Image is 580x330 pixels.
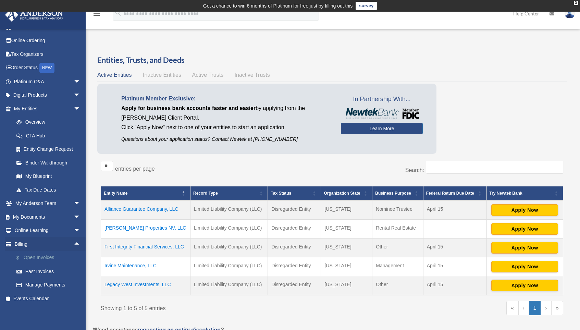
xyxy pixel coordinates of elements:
[321,200,372,220] td: [US_STATE]
[321,186,372,200] th: Organization State: Activate to sort
[341,123,423,134] a: Learn More
[74,102,87,116] span: arrow_drop_down
[5,75,91,88] a: Platinum Q&Aarrow_drop_down
[10,143,87,156] a: Entity Change Request
[101,186,190,200] th: Entity Name: Activate to invert sorting
[74,224,87,238] span: arrow_drop_down
[190,257,268,276] td: Limited Liability Company (LLC)
[190,186,268,200] th: Record Type: Activate to sort
[190,200,268,220] td: Limited Liability Company (LLC)
[5,102,87,115] a: My Entitiesarrow_drop_down
[10,183,87,197] a: Tax Due Dates
[268,219,321,238] td: Disregarded Entity
[491,242,558,254] button: Apply Now
[193,191,218,196] span: Record Type
[20,254,24,262] span: $
[405,167,424,173] label: Search:
[10,265,91,278] a: Past Invoices
[10,170,87,183] a: My Blueprint
[321,219,372,238] td: [US_STATE]
[356,2,377,10] a: survey
[101,257,190,276] td: Irvine Maintenance, LLC
[423,276,486,295] td: April 15
[426,191,474,196] span: Federal Return Due Date
[324,191,360,196] span: Organization State
[190,219,268,238] td: Limited Liability Company (LLC)
[423,186,486,200] th: Federal Return Due Date: Activate to sort
[97,55,567,65] h3: Entities, Trusts, and Deeds
[423,257,486,276] td: April 15
[92,12,101,18] a: menu
[372,238,423,257] td: Other
[321,276,372,295] td: [US_STATE]
[74,210,87,224] span: arrow_drop_down
[101,219,190,238] td: [PERSON_NAME] Properties NV, LLC
[491,223,558,235] button: Apply Now
[121,135,331,144] p: Questions about your application status? Contact Newtek at [PHONE_NUMBER]
[490,189,553,197] div: Try Newtek Bank
[268,200,321,220] td: Disregarded Entity
[423,200,486,220] td: April 15
[39,63,54,73] div: NEW
[268,186,321,200] th: Tax Status: Activate to sort
[74,237,87,251] span: arrow_drop_up
[104,191,127,196] span: Entity Name
[341,94,423,105] span: In Partnership With...
[574,1,578,5] div: close
[372,200,423,220] td: Nominee Trustee
[143,72,181,78] span: Inactive Entities
[10,278,91,292] a: Manage Payments
[268,276,321,295] td: Disregarded Entity
[74,75,87,89] span: arrow_drop_down
[268,238,321,257] td: Disregarded Entity
[10,129,87,143] a: CTA Hub
[372,276,423,295] td: Other
[114,9,122,17] i: search
[268,257,321,276] td: Disregarded Entity
[5,197,91,210] a: My Anderson Teamarrow_drop_down
[203,2,353,10] div: Get a chance to win 6 months of Platinum for free just by filling out this
[271,191,291,196] span: Tax Status
[121,105,256,111] span: Apply for business bank accounts faster and easier
[5,210,91,224] a: My Documentsarrow_drop_down
[565,9,575,19] img: User Pic
[101,301,327,313] div: Showing 1 to 5 of 5 entries
[486,186,563,200] th: Try Newtek Bank : Activate to sort
[101,276,190,295] td: Legacy West Investments, LLC
[506,301,518,315] a: First
[5,34,91,48] a: Online Ordering
[97,72,132,78] span: Active Entities
[115,166,155,172] label: entries per page
[375,191,411,196] span: Business Purpose
[372,257,423,276] td: Management
[491,204,558,216] button: Apply Now
[10,251,91,265] a: $Open Invoices
[5,88,91,102] a: Digital Productsarrow_drop_down
[10,156,87,170] a: Binder Walkthrough
[92,10,101,18] i: menu
[344,108,419,119] img: NewtekBankLogoSM.png
[190,238,268,257] td: Limited Liability Company (LLC)
[190,276,268,295] td: Limited Liability Company (LLC)
[5,224,91,237] a: Online Learningarrow_drop_down
[3,8,65,22] img: Anderson Advisors Platinum Portal
[321,238,372,257] td: [US_STATE]
[372,186,423,200] th: Business Purpose: Activate to sort
[121,94,331,103] p: Platinum Member Exclusive:
[74,197,87,211] span: arrow_drop_down
[321,257,372,276] td: [US_STATE]
[101,200,190,220] td: Alliance Guarantee Company, LLC
[10,115,84,129] a: Overview
[101,238,190,257] td: First Integrity Financial Services, LLC
[235,72,270,78] span: Inactive Trusts
[423,238,486,257] td: April 15
[5,61,91,75] a: Order StatusNEW
[491,280,558,291] button: Apply Now
[5,237,91,251] a: Billingarrow_drop_up
[5,47,91,61] a: Tax Organizers
[372,219,423,238] td: Rental Real Estate
[192,72,224,78] span: Active Trusts
[491,261,558,272] button: Apply Now
[74,88,87,102] span: arrow_drop_down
